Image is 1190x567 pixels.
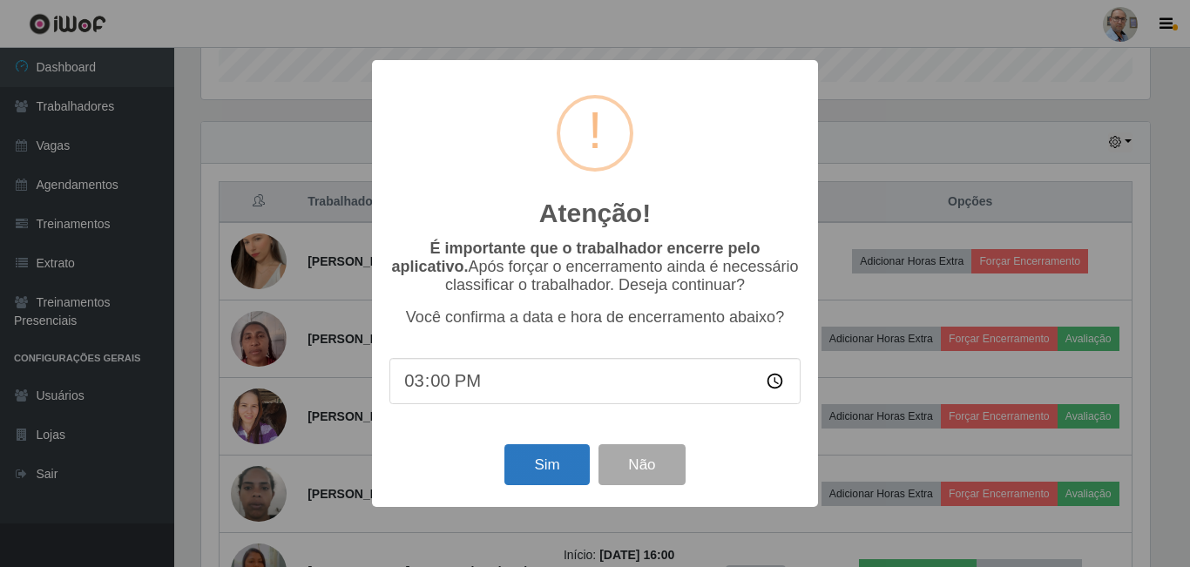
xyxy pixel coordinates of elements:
b: É importante que o trabalhador encerre pelo aplicativo. [391,240,760,275]
button: Sim [504,444,589,485]
p: Após forçar o encerramento ainda é necessário classificar o trabalhador. Deseja continuar? [389,240,801,294]
button: Não [598,444,685,485]
h2: Atenção! [539,198,651,229]
p: Você confirma a data e hora de encerramento abaixo? [389,308,801,327]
